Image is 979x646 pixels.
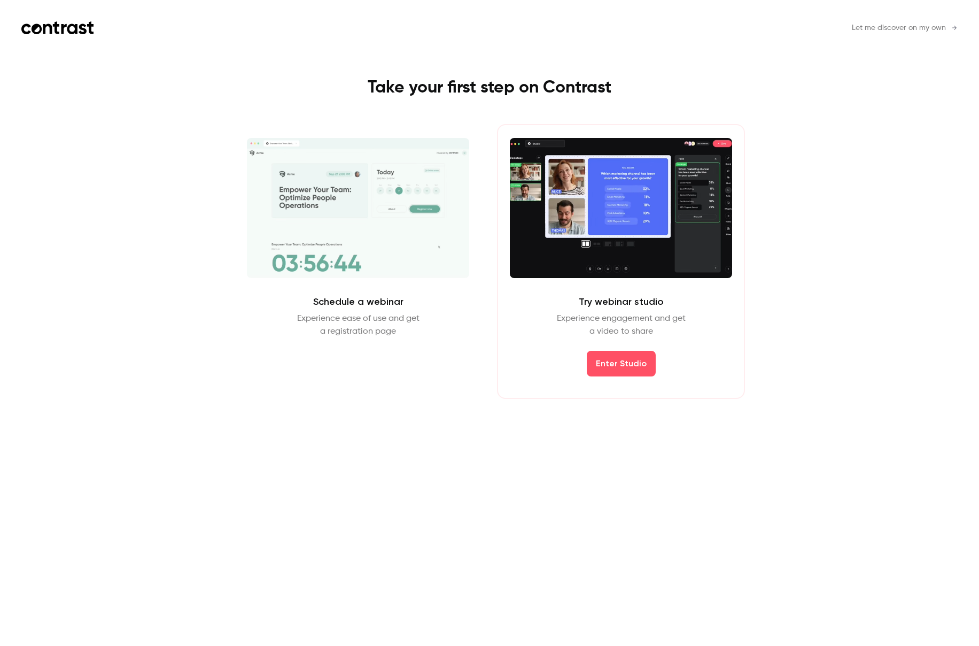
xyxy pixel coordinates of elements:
[297,312,419,338] p: Experience ease of use and get a registration page
[313,295,403,308] h2: Schedule a webinar
[213,77,766,98] h1: Take your first step on Contrast
[852,22,946,34] span: Let me discover on my own
[587,351,656,376] button: Enter Studio
[557,312,686,338] p: Experience engagement and get a video to share
[579,295,664,308] h2: Try webinar studio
